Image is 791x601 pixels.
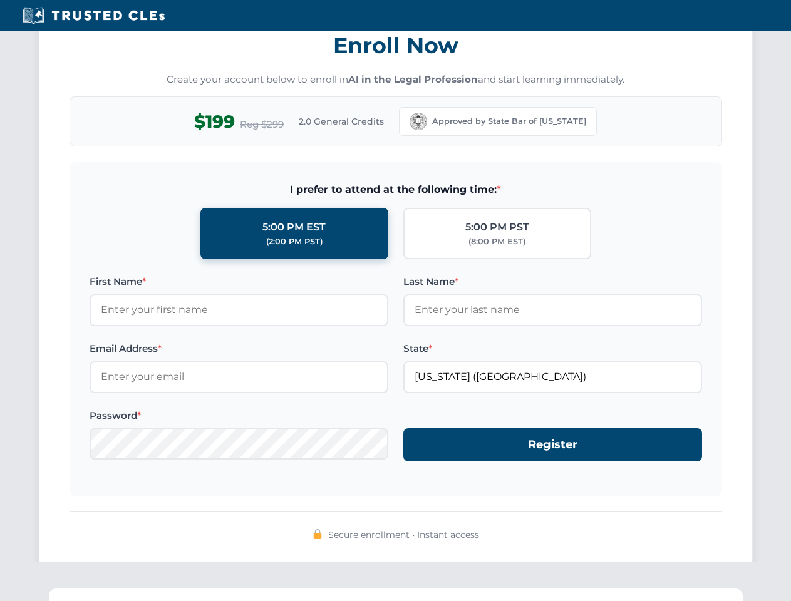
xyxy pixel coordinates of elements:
input: Enter your first name [90,294,388,326]
label: First Name [90,274,388,289]
strong: AI in the Legal Profession [348,73,478,85]
span: Approved by State Bar of [US_STATE] [432,115,586,128]
label: Password [90,408,388,423]
img: California Bar [410,113,427,130]
img: 🔒 [313,529,323,539]
input: Enter your last name [403,294,702,326]
span: Secure enrollment • Instant access [328,528,479,542]
h3: Enroll Now [70,26,722,65]
label: Last Name [403,274,702,289]
p: Create your account below to enroll in and start learning immediately. [70,73,722,87]
label: State [403,341,702,356]
input: California (CA) [403,361,702,393]
span: Reg $299 [240,117,284,132]
div: (2:00 PM PST) [266,235,323,248]
div: (8:00 PM EST) [468,235,525,248]
span: I prefer to attend at the following time: [90,182,702,198]
label: Email Address [90,341,388,356]
input: Enter your email [90,361,388,393]
button: Register [403,428,702,461]
span: 2.0 General Credits [299,115,384,128]
div: 5:00 PM PST [465,219,529,235]
img: Trusted CLEs [19,6,168,25]
span: $199 [194,108,235,136]
div: 5:00 PM EST [262,219,326,235]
